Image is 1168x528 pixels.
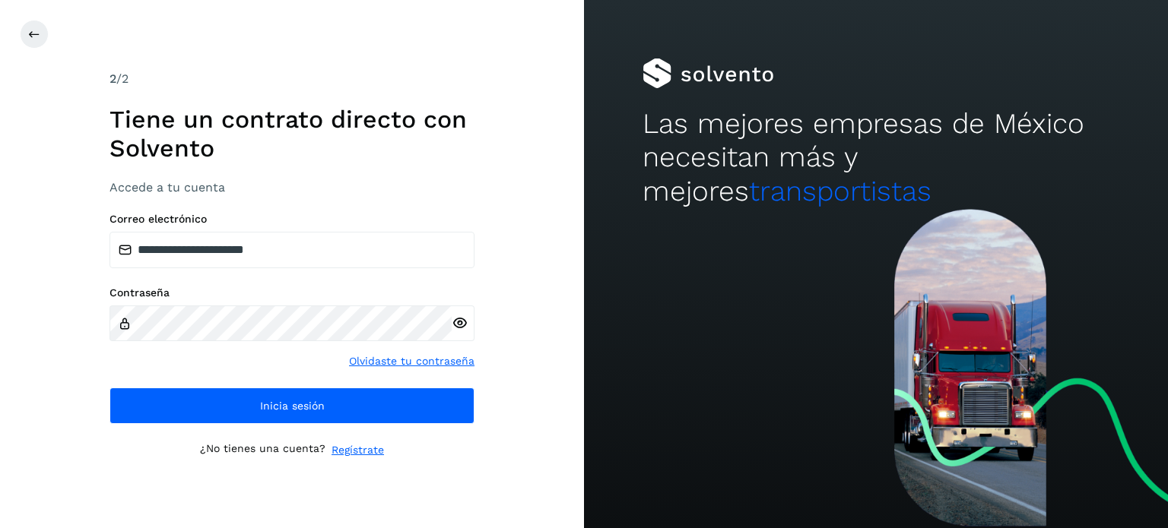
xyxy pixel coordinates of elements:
button: Inicia sesión [109,387,474,424]
div: /2 [109,70,474,88]
span: Inicia sesión [260,400,325,411]
span: 2 [109,71,116,86]
h2: Las mejores empresas de México necesitan más y mejores [643,107,1109,208]
h1: Tiene un contrato directo con Solvento [109,105,474,163]
p: ¿No tienes una cuenta? [200,442,325,458]
label: Contraseña [109,286,474,299]
h3: Accede a tu cuenta [109,180,474,194]
label: Correo electrónico [109,213,474,226]
a: Olvidaste tu contraseña [349,353,474,369]
span: transportistas [749,175,932,207]
a: Regístrate [332,442,384,458]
